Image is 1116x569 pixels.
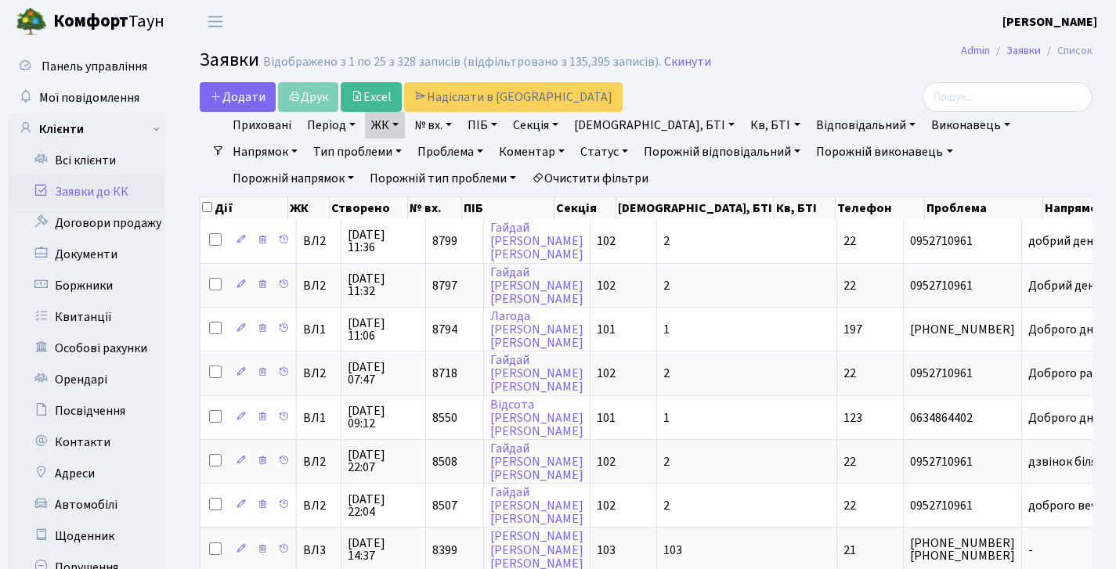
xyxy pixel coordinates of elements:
[597,409,616,427] span: 101
[843,321,862,338] span: 197
[597,232,616,250] span: 102
[961,42,990,59] a: Admin
[1002,13,1097,31] a: [PERSON_NAME]
[39,89,139,106] span: Мої повідомлення
[53,9,164,35] span: Таун
[910,499,1015,512] span: 0952710961
[843,409,862,427] span: 123
[288,197,330,219] th: ЖК
[843,497,856,514] span: 22
[910,412,1015,424] span: 0634864402
[432,277,457,294] span: 8797
[843,365,856,382] span: 22
[490,351,583,395] a: Гайдай[PERSON_NAME][PERSON_NAME]
[348,317,419,342] span: [DATE] 11:06
[200,46,259,74] span: Заявки
[210,88,265,106] span: Додати
[432,321,457,338] span: 8794
[348,448,419,474] span: [DATE] 22:07
[843,232,856,250] span: 22
[1041,42,1093,59] li: Список
[810,112,922,139] a: Відповідальний
[664,55,711,70] a: Скинути
[507,112,565,139] a: Секція
[348,272,419,297] span: [DATE] 11:32
[348,537,419,562] span: [DATE] 14:37
[303,235,334,247] span: ВЛ2
[490,396,583,440] a: Відсота[PERSON_NAME][PERSON_NAME]
[226,112,298,139] a: Приховані
[8,207,164,239] a: Договори продажу
[836,197,925,219] th: Телефон
[910,279,1015,292] span: 0952710961
[554,197,616,219] th: Секція
[303,279,334,292] span: ВЛ2
[8,51,164,82] a: Панель управління
[525,165,655,192] a: Очистити фільтри
[303,544,334,556] span: ВЛ3
[910,323,1015,336] span: [PHONE_NUMBER]
[843,542,856,559] span: 21
[8,301,164,333] a: Квитанції
[8,489,164,520] a: Автомобілі
[363,165,522,192] a: Порожній тип проблеми
[53,9,128,34] b: Комфорт
[303,367,334,380] span: ВЛ2
[490,440,583,484] a: Гайдай[PERSON_NAME][PERSON_NAME]
[490,308,583,351] a: Лагода[PERSON_NAME][PERSON_NAME]
[663,453,670,470] span: 2
[568,112,741,139] a: [DEMOGRAPHIC_DATA], БТІ
[597,542,616,559] span: 103
[744,112,806,139] a: Кв, БТІ
[8,520,164,552] a: Щоденник
[432,409,457,427] span: 8550
[330,197,408,219] th: Створено
[490,484,583,528] a: Гайдай[PERSON_NAME][PERSON_NAME]
[843,453,856,470] span: 22
[8,239,164,270] a: Документи
[303,499,334,512] span: ВЛ2
[196,9,235,34] button: Переключити навігацію
[226,165,360,192] a: Порожній напрямок
[663,542,682,559] span: 103
[263,55,661,70] div: Відображено з 1 по 25 з 328 записів (відфільтровано з 135,395 записів).
[663,277,670,294] span: 2
[923,82,1093,112] input: Пошук...
[925,112,1017,139] a: Виконавець
[810,139,959,165] a: Порожній виконавець
[8,176,164,207] a: Заявки до КК
[8,270,164,301] a: Боржники
[663,409,670,427] span: 1
[843,277,856,294] span: 22
[910,537,1015,562] span: [PHONE_NUMBER] [PHONE_NUMBER]
[597,277,616,294] span: 102
[910,235,1015,247] span: 0952710961
[307,139,408,165] a: Тип проблеми
[462,197,554,219] th: ПІБ
[16,6,47,38] img: logo.png
[616,197,775,219] th: [DEMOGRAPHIC_DATA], БТІ
[597,365,616,382] span: 102
[8,427,164,458] a: Контакти
[597,321,616,338] span: 101
[348,361,419,386] span: [DATE] 07:47
[432,497,457,514] span: 8507
[8,395,164,427] a: Посвідчення
[663,365,670,382] span: 2
[226,139,304,165] a: Напрямок
[408,112,458,139] a: № вх.
[663,321,670,338] span: 1
[303,412,334,424] span: ВЛ1
[301,112,362,139] a: Період
[910,456,1015,468] span: 0952710961
[937,34,1116,67] nav: breadcrumb
[8,364,164,395] a: Орендарі
[365,112,405,139] a: ЖК
[432,453,457,470] span: 8508
[303,323,334,336] span: ВЛ1
[408,197,462,219] th: № вх.
[775,197,836,219] th: Кв, БТІ
[574,139,634,165] a: Статус
[597,453,616,470] span: 102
